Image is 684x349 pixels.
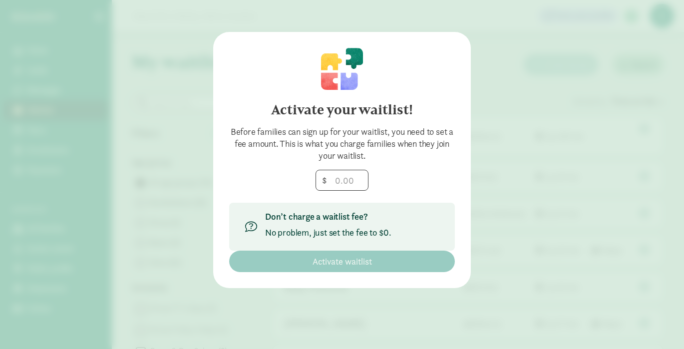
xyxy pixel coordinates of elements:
[265,211,391,223] p: Don’t charge a waitlist fee?
[313,255,372,268] span: Activate waitlist
[316,170,368,190] input: 0.00
[321,48,363,90] img: illustration-puzzle.svg
[229,251,455,272] button: Activate waitlist
[229,102,455,118] h4: Activate your waitlist!
[229,126,455,162] div: Before families can sign up for your waitlist, you need to set a fee amount. This is what you cha...
[265,227,391,239] p: No problem, just set the fee to $0.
